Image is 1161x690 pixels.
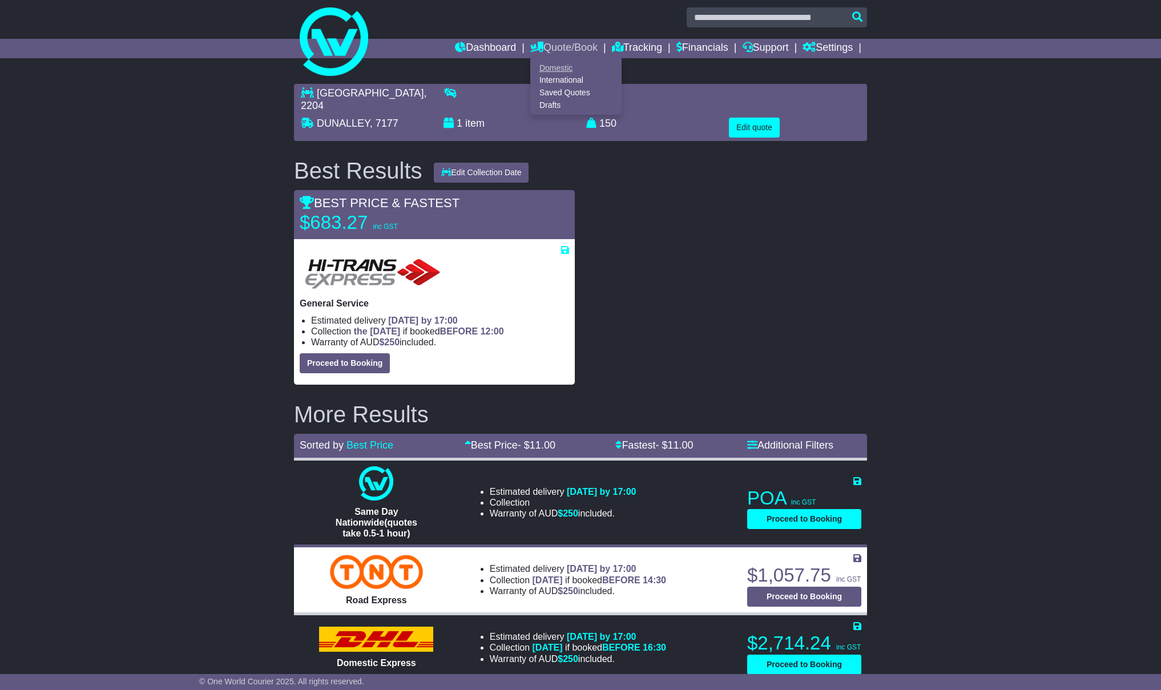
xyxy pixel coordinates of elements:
[747,509,861,529] button: Proceed to Booking
[490,563,666,574] li: Estimated delivery
[465,439,555,451] a: Best Price- $11.00
[336,507,417,538] span: Same Day Nationwide(quotes take 0.5-1 hour)
[518,439,555,451] span: - $
[563,654,578,664] span: 250
[359,466,393,501] img: One World Courier: Same Day Nationwide(quotes take 0.5-1 hour)
[311,315,569,326] li: Estimated delivery
[836,575,861,583] span: inc GST
[300,353,390,373] button: Proceed to Booking
[434,163,529,183] button: Edit Collection Date
[490,586,666,596] li: Warranty of AUD included.
[300,196,459,210] span: BEST PRICE & FASTEST
[317,118,370,129] span: DUNALLEY
[643,575,666,585] span: 14:30
[490,497,636,508] li: Collection
[530,439,555,451] span: 11.00
[301,87,426,111] span: , 2204
[465,118,485,129] span: item
[836,643,861,651] span: inc GST
[643,643,666,652] span: 16:30
[567,487,636,497] span: [DATE] by 17:00
[490,642,666,653] li: Collection
[567,632,636,641] span: [DATE] by 17:00
[346,595,407,605] span: Road Express
[319,627,433,652] img: DHL: Domestic Express
[743,39,789,58] a: Support
[300,439,344,451] span: Sorted by
[599,118,616,129] span: 150
[803,39,853,58] a: Settings
[388,316,458,325] span: [DATE] by 17:00
[558,586,578,596] span: $
[481,326,504,336] span: 12:00
[294,402,867,427] h2: More Results
[531,62,621,74] a: Domestic
[531,74,621,87] a: International
[533,643,563,652] span: [DATE]
[300,298,569,309] p: General Service
[533,643,666,652] span: if booked
[490,653,666,664] li: Warranty of AUD included.
[676,39,728,58] a: Financials
[300,211,442,234] p: $683.27
[747,439,833,451] a: Additional Filters
[317,87,424,99] span: [GEOGRAPHIC_DATA]
[615,439,693,451] a: Fastest- $11.00
[531,87,621,99] a: Saved Quotes
[490,508,636,519] li: Warranty of AUD included.
[300,256,446,292] img: HiTrans: General Service
[563,509,578,518] span: 250
[384,337,400,347] span: 250
[747,655,861,675] button: Proceed to Booking
[667,439,693,451] span: 11.00
[311,326,569,337] li: Collection
[602,575,640,585] span: BEFORE
[373,223,397,231] span: inc GST
[354,326,504,336] span: if booked
[612,39,662,58] a: Tracking
[533,575,563,585] span: [DATE]
[457,118,462,129] span: 1
[747,587,861,607] button: Proceed to Booking
[558,509,578,518] span: $
[558,654,578,664] span: $
[567,564,636,574] span: [DATE] by 17:00
[330,555,423,589] img: TNT Domestic: Road Express
[530,39,598,58] a: Quote/Book
[490,486,636,497] li: Estimated delivery
[602,643,640,652] span: BEFORE
[440,326,478,336] span: BEFORE
[729,118,780,138] button: Edit quote
[747,487,861,510] p: POA
[455,39,516,58] a: Dashboard
[346,439,393,451] a: Best Price
[288,158,428,183] div: Best Results
[379,337,400,347] span: $
[370,118,398,129] span: , 7177
[311,337,569,348] li: Warranty of AUD included.
[531,99,621,111] a: Drafts
[490,575,666,586] li: Collection
[791,498,816,506] span: inc GST
[655,439,693,451] span: - $
[747,632,861,655] p: $2,714.24
[533,575,666,585] span: if booked
[747,564,861,587] p: $1,057.75
[563,586,578,596] span: 250
[490,631,666,642] li: Estimated delivery
[337,658,416,668] span: Domestic Express
[354,326,400,336] span: the [DATE]
[199,677,364,686] span: © One World Courier 2025. All rights reserved.
[530,58,622,115] div: Quote/Book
